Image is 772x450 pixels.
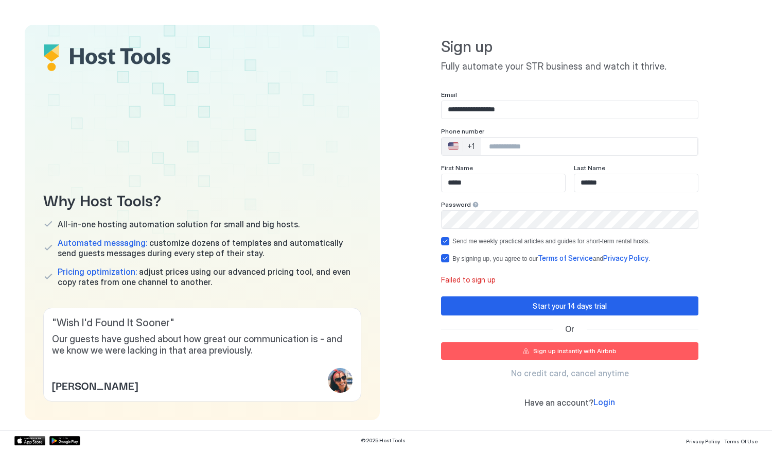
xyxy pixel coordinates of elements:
[724,438,758,444] span: Terms Of Use
[58,266,137,277] span: Pricing optimization:
[441,237,698,245] div: optOut
[441,61,698,73] span: Fully automate your STR business and watch it thrive.
[452,254,698,263] div: By signing up, you agree to our and .
[58,219,300,229] span: All-in-one hosting automation solution for small and big hosts.
[603,254,648,262] span: Privacy Policy
[10,415,35,440] iframe: Intercom live chat
[467,142,475,151] div: +1
[43,188,361,211] span: Why Host Tools?
[686,438,720,444] span: Privacy Policy
[724,435,758,446] a: Terms Of Use
[441,275,497,285] span: Failed to sign up
[441,37,698,57] span: Sign up
[574,174,698,192] input: Input Field
[441,296,698,315] button: Start your 14 days trial
[686,435,720,446] a: Privacy Policy
[574,164,605,172] span: Last Name
[58,266,361,287] span: adjust prices using our advanced pricing tool, and even copy rates from one channel to another.
[441,254,698,263] div: termsPrivacy
[533,346,617,356] div: Sign up instantly with Airbnb
[328,368,353,393] div: profile
[14,436,45,445] a: App Store
[441,201,471,208] span: Password
[441,164,473,172] span: First Name
[52,316,353,329] span: " Wish I'd Found It Sooner "
[441,342,698,360] button: Sign up instantly with Airbnb
[481,137,697,156] input: Phone Number input
[448,140,459,153] div: 🇺🇸
[58,238,147,248] span: Automated messaging:
[452,238,698,245] div: Send me weekly practical articles and guides for short-term rental hosts.
[441,91,457,98] span: Email
[565,324,574,334] span: Or
[533,301,607,311] div: Start your 14 days trial
[442,211,698,228] input: Input Field
[442,138,481,155] div: Countries button
[538,254,593,262] span: Terms of Service
[52,377,138,393] span: [PERSON_NAME]
[361,437,406,444] span: © 2025 Host Tools
[441,127,484,135] span: Phone number
[442,174,565,192] input: Input Field
[538,255,593,262] a: Terms of Service
[603,255,648,262] a: Privacy Policy
[524,397,593,408] span: Have an account?
[58,238,361,258] span: customize dozens of templates and automatically send guests messages during every step of their s...
[442,101,698,119] input: Input Field
[52,334,353,357] span: Our guests have gushed about how great our communication is - and we know we were lacking in that...
[593,397,615,408] a: Login
[511,368,629,378] span: No credit card, cancel anytime
[49,436,80,445] a: Google Play Store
